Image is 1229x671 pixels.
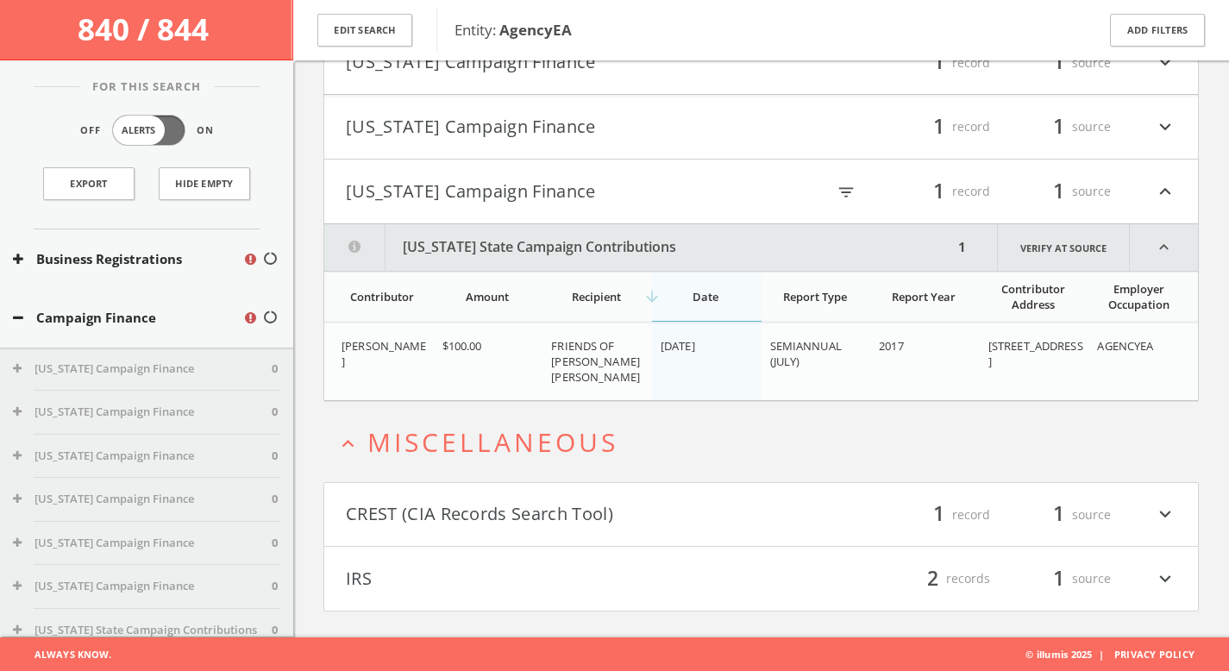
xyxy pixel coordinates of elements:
[770,289,861,304] div: Report Type
[346,112,762,141] button: [US_STATE] Campaign Finance
[13,578,272,595] button: [US_STATE] Campaign Finance
[324,224,953,271] button: [US_STATE] State Campaign Contributions
[1154,500,1176,530] i: expand_more
[1097,338,1153,354] span: AGENCYEA
[879,338,904,354] span: 2017
[1154,564,1176,593] i: expand_more
[346,177,762,206] button: [US_STATE] Campaign Finance
[887,177,990,206] div: record
[887,500,990,530] div: record
[442,338,482,354] span: $100.00
[887,112,990,141] div: record
[1154,48,1176,78] i: expand_more
[925,111,952,141] span: 1
[1045,47,1072,78] span: 1
[661,338,695,354] span: [DATE]
[1045,499,1072,530] span: 1
[442,289,533,304] div: Amount
[13,448,272,465] button: [US_STATE] Campaign Finance
[43,167,135,200] a: Export
[661,289,751,304] div: Date
[988,281,1079,312] div: Contributor Address
[1114,648,1195,661] a: Privacy Policy
[1007,112,1111,141] div: source
[925,176,952,206] span: 1
[551,338,640,385] span: FRIENDS OF [PERSON_NAME] [PERSON_NAME]
[455,20,572,40] span: Entity:
[13,622,272,639] button: [US_STATE] State Campaign Contributions
[317,14,412,47] button: Edit Search
[13,404,272,421] button: [US_STATE] Campaign Finance
[78,9,216,49] span: 840 / 844
[336,432,360,455] i: expand_less
[13,249,242,269] button: Business Registrations
[336,428,1199,456] button: expand_lessMiscellaneous
[1045,176,1072,206] span: 1
[80,123,101,138] span: Off
[13,308,242,328] button: Campaign Finance
[953,224,971,271] div: 1
[1130,224,1198,271] i: expand_less
[770,338,842,369] span: SEMIANNUAL (JULY)
[272,404,278,421] span: 0
[342,289,423,304] div: Contributor
[272,361,278,378] span: 0
[346,48,762,78] button: [US_STATE] Campaign Finance
[925,47,952,78] span: 1
[346,500,762,530] button: CREST (CIA Records Search Tool)
[551,289,642,304] div: Recipient
[1007,500,1111,530] div: source
[643,288,661,305] i: arrow_downward
[367,424,618,460] span: Miscellaneous
[13,361,272,378] button: [US_STATE] Campaign Finance
[1154,112,1176,141] i: expand_more
[79,78,214,96] span: For This Search
[988,338,1083,369] span: [STREET_ADDRESS]
[1097,281,1181,312] div: Employer Occupation
[499,20,572,40] b: AgencyEA
[887,564,990,593] div: records
[837,183,856,202] i: filter_list
[1154,177,1176,206] i: expand_less
[346,564,762,593] button: IRS
[919,563,946,593] span: 2
[997,224,1130,271] a: Verify at source
[1007,48,1111,78] div: source
[272,491,278,508] span: 0
[879,289,969,304] div: Report Year
[887,48,990,78] div: record
[1092,648,1111,661] span: |
[1007,177,1111,206] div: source
[272,535,278,552] span: 0
[1110,14,1205,47] button: Add Filters
[159,167,250,200] button: Hide Empty
[324,323,1198,400] div: grid
[1045,111,1072,141] span: 1
[925,499,952,530] span: 1
[272,448,278,465] span: 0
[1007,564,1111,593] div: source
[13,491,272,508] button: [US_STATE] Campaign Finance
[342,338,427,369] span: [PERSON_NAME]
[197,123,214,138] span: On
[1045,563,1072,593] span: 1
[272,578,278,595] span: 0
[272,622,278,639] span: 0
[13,535,272,552] button: [US_STATE] Campaign Finance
